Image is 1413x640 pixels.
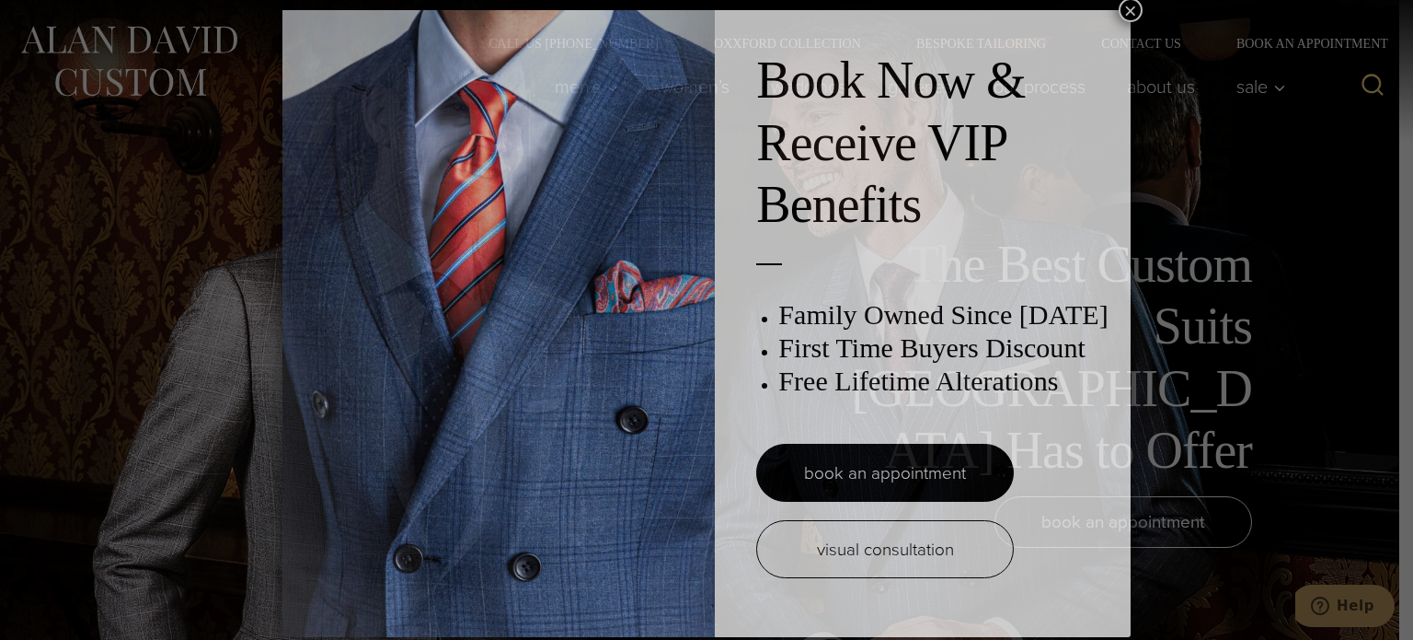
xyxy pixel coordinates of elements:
[756,444,1014,502] a: book an appointment
[756,520,1014,578] a: visual consultation
[778,332,1111,365] h3: First Time Buyers Discount
[41,13,79,29] span: Help
[778,298,1111,332] h3: Family Owned Since [DATE]
[778,365,1111,398] h3: Free Lifetime Alterations
[756,50,1111,236] h2: Book Now & Receive VIP Benefits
